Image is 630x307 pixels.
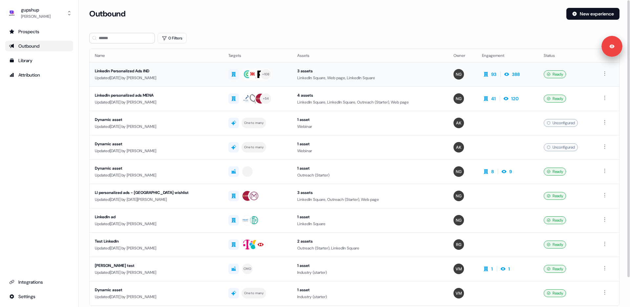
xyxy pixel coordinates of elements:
[297,172,443,178] div: Outreach (Starter)
[491,266,493,272] div: 1
[21,13,51,20] div: [PERSON_NAME]
[262,71,270,77] div: + 108
[21,7,51,13] div: gupshup
[509,168,512,175] div: 9
[9,57,69,64] div: Library
[297,99,443,106] div: LinkedIn Square, LinkedIn Square, Outreach (Starter), Web page
[95,172,218,178] div: Updated [DATE] by [PERSON_NAME]
[95,214,218,220] div: LinkedIn ad
[243,266,251,272] div: CMO
[544,119,578,127] div: Unconfigured
[297,262,443,269] div: 1 asset
[297,148,443,154] div: Webinar
[544,241,566,248] div: Ready
[297,196,443,203] div: LinkedIn Square, Outreach (Starter), Web page
[9,43,69,49] div: Outbound
[95,75,218,81] div: Updated [DATE] by [PERSON_NAME]
[95,99,218,106] div: Updated [DATE] by [PERSON_NAME]
[297,287,443,293] div: 1 asset
[95,92,218,99] div: LinkedIn personalized ads MENA
[453,93,464,104] img: Nikunj
[453,264,464,274] img: Vishwas
[544,95,566,103] div: Ready
[95,196,218,203] div: Updated [DATE] by [DATE][PERSON_NAME]
[453,142,464,153] img: Arun
[95,238,218,245] div: Test LinkedIn
[90,49,223,62] th: Name
[544,143,578,151] div: Unconfigured
[453,215,464,225] img: Nikunj
[95,165,218,172] div: Dynamic asset
[95,294,218,300] div: Updated [DATE] by [PERSON_NAME]
[297,165,443,172] div: 1 asset
[566,8,619,20] button: New experience
[5,26,73,37] a: Go to prospects
[244,290,263,296] div: One to many
[9,293,69,300] div: Settings
[297,68,443,74] div: 3 assets
[297,245,443,251] div: Outreach (Starter), LinkedIn Square
[297,238,443,245] div: 2 assets
[491,95,496,102] div: 41
[95,221,218,227] div: Updated [DATE] by [PERSON_NAME]
[538,49,596,62] th: Status
[544,289,566,297] div: Ready
[263,96,269,102] div: + 54
[157,33,187,43] button: 0 Filters
[453,191,464,201] img: Nikunj
[453,239,464,250] img: Rahul
[297,141,443,147] div: 1 asset
[95,116,218,123] div: Dynamic asset
[297,269,443,276] div: Industry (starter)
[297,116,443,123] div: 1 asset
[491,168,494,175] div: 8
[5,277,73,287] a: Go to integrations
[511,95,519,102] div: 120
[5,291,73,302] a: Go to integrations
[508,266,510,272] div: 1
[297,221,443,227] div: LinkedIn Square
[95,269,218,276] div: Updated [DATE] by [PERSON_NAME]
[95,148,218,154] div: Updated [DATE] by [PERSON_NAME]
[544,192,566,200] div: Ready
[95,189,218,196] div: LI personalized ads - [GEOGRAPHIC_DATA] wishlist
[453,69,464,80] img: Nikunj
[544,168,566,176] div: Ready
[5,70,73,80] a: Go to attribution
[453,166,464,177] img: Nikunj
[9,279,69,285] div: Integrations
[9,28,69,35] div: Prospects
[292,49,448,62] th: Assets
[95,287,218,293] div: Dynamic asset
[95,141,218,147] div: Dynamic asset
[297,75,443,81] div: LinkedIn Square, Web page, LinkedIn Square
[95,245,218,251] div: Updated [DATE] by [PERSON_NAME]
[89,9,125,19] h3: Outbound
[297,92,443,99] div: 4 assets
[95,262,218,269] div: [PERSON_NAME] test
[297,294,443,300] div: Industry (starter)
[95,68,218,74] div: Linkedin Personalized Ads IND
[453,118,464,128] img: Arun
[297,214,443,220] div: 1 asset
[5,5,73,21] button: gupshup[PERSON_NAME]
[448,49,477,62] th: Owner
[512,71,520,78] div: 388
[5,41,73,51] a: Go to outbound experience
[453,288,464,298] img: Vishwas
[544,216,566,224] div: Ready
[223,49,292,62] th: Targets
[544,70,566,78] div: Ready
[244,120,263,126] div: One to many
[5,55,73,66] a: Go to templates
[477,49,538,62] th: Engagement
[297,123,443,130] div: Webinar
[9,72,69,78] div: Attribution
[544,265,566,273] div: Ready
[297,189,443,196] div: 3 assets
[244,144,263,150] div: One to many
[95,123,218,130] div: Updated [DATE] by [PERSON_NAME]
[491,71,496,78] div: 93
